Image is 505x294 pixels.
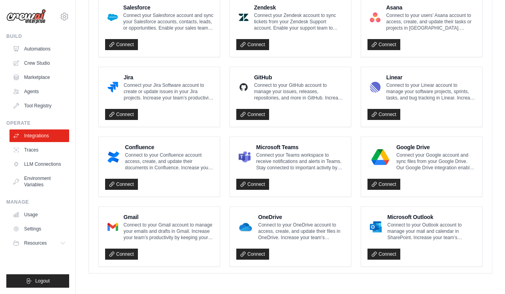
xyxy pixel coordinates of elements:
span: Resources [24,240,47,246]
img: Microsoft Outlook Logo [370,219,382,235]
a: Connect [236,109,269,120]
a: Crew Studio [9,57,69,69]
img: Asana Logo [370,9,381,25]
a: Integrations [9,129,69,142]
a: Settings [9,223,69,235]
a: Connect [105,39,138,50]
p: Connect to your Outlook account to manage your mail and calendar in SharePoint. Increase your tea... [387,222,476,241]
p: Connect to your Linear account to manage your software projects, sprints, tasks, and bug tracking... [386,82,476,101]
h4: Confluence [125,143,213,151]
img: Salesforce Logo [107,9,118,25]
p: Connect to your users’ Asana account to access, create, and update their tasks or projects in [GE... [386,12,476,31]
img: Linear Logo [370,79,381,95]
h4: Asana [386,4,476,11]
a: Connect [105,249,138,260]
img: Microsoft Teams Logo [239,149,251,165]
img: Jira Logo [107,79,118,95]
div: Manage [6,199,69,205]
a: Connect [367,179,400,190]
a: Automations [9,43,69,55]
h4: Zendesk [254,4,345,11]
h4: OneDrive [258,213,345,221]
h4: Gmail [124,213,213,221]
a: Environment Variables [9,172,69,191]
a: Tool Registry [9,99,69,112]
img: Google Drive Logo [370,149,391,165]
button: Resources [9,237,69,249]
a: Connect [367,39,400,50]
img: Zendesk Logo [239,9,249,25]
a: LLM Connections [9,158,69,170]
div: Operate [6,120,69,126]
p: Connect your Salesforce account and sync your Salesforce accounts, contacts, leads, or opportunit... [123,12,213,31]
a: Connect [236,39,269,50]
img: GitHub Logo [239,79,249,95]
p: Connect to your Confluence account access, create, and update their documents in Confluence. Incr... [125,152,213,171]
a: Traces [9,144,69,156]
p: Connect your Jira Software account to create or update issues in your Jira projects. Increase you... [124,82,213,101]
h4: Google Drive [396,143,476,151]
h4: Jira [124,73,213,81]
p: Connect your Zendesk account to sync tickets from your Zendesk Support account. Enable your suppo... [254,12,345,31]
span: Logout [35,278,50,284]
a: Connect [367,109,400,120]
div: Build [6,33,69,39]
img: Logo [6,9,46,24]
button: Logout [6,274,69,288]
a: Connect [367,249,400,260]
img: Confluence Logo [107,149,119,165]
a: Connect [105,179,138,190]
h4: Linear [386,73,476,81]
a: Marketplace [9,71,69,84]
p: Connect to your Gmail account to manage your emails and drafts in Gmail. Increase your team’s pro... [124,222,213,241]
a: Agents [9,85,69,98]
h4: Microsoft Outlook [387,213,476,221]
a: Connect [236,179,269,190]
p: Connect your Google account and sync files from your Google Drive. Our Google Drive integration e... [396,152,476,171]
a: Connect [105,109,138,120]
h4: GitHub [254,73,345,81]
img: OneDrive Logo [239,219,252,235]
p: Connect to your OneDrive account to access, create, and update their files in OneDrive. Increase ... [258,222,345,241]
h4: Microsoft Teams [256,143,345,151]
a: Usage [9,208,69,221]
p: Connect to your GitHub account to manage your issues, releases, repositories, and more in GitHub.... [254,82,345,101]
a: Connect [236,249,269,260]
img: Gmail Logo [107,219,118,235]
h4: Salesforce [123,4,213,11]
p: Connect your Teams workspace to receive notifications and alerts in Teams. Stay connected to impo... [256,152,345,171]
